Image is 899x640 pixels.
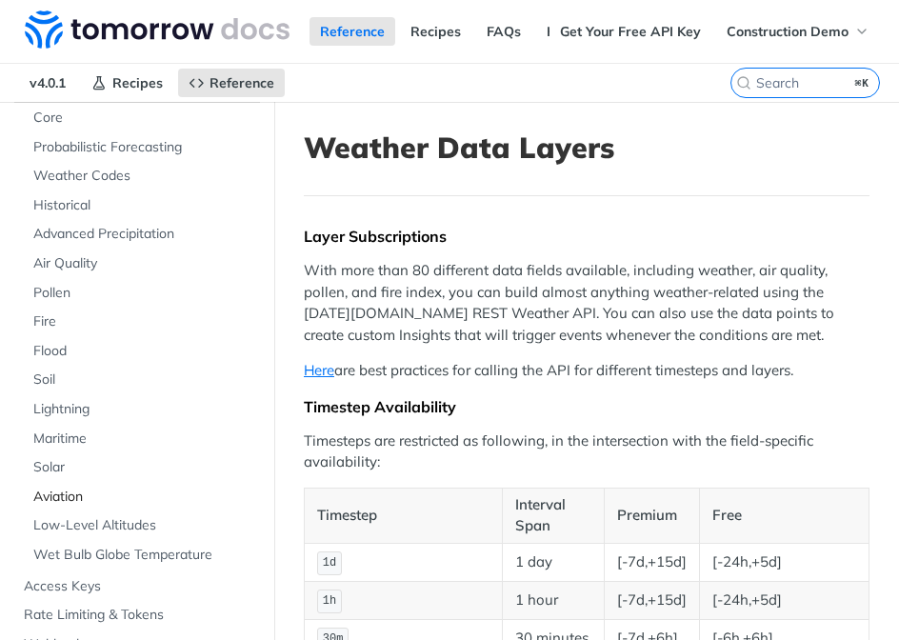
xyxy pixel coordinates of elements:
[304,430,869,473] p: Timesteps are restricted as following, in the intersection with the field-specific availability:
[716,17,880,46] button: Construction Demo
[305,488,503,543] th: Timestep
[33,167,255,186] span: Weather Codes
[14,572,260,601] a: Access Keys
[112,74,163,91] span: Recipes
[33,109,255,128] span: Core
[700,543,869,581] td: [-24h,+5d]
[33,400,255,419] span: Lightning
[536,17,634,46] a: Help Center
[727,23,849,40] span: Construction Demo
[25,10,290,49] img: Tomorrow.io Weather API Docs
[24,511,260,540] a: Low-Level Altitudes
[24,577,255,596] span: Access Keys
[178,69,285,97] a: Reference
[24,453,260,482] a: Solar
[24,191,260,220] a: Historical
[14,601,260,630] a: Rate Limiting & Tokens
[24,220,260,249] a: Advanced Precipitation
[304,397,869,416] div: Timestep Availability
[736,75,751,90] svg: Search
[24,395,260,424] a: Lightning
[400,17,471,46] a: Recipes
[24,541,260,570] a: Wet Bulb Globe Temperature
[502,543,605,581] td: 1 day
[33,138,255,157] span: Probabilistic Forecasting
[33,458,255,477] span: Solar
[304,361,334,379] a: Here
[33,488,255,507] span: Aviation
[502,581,605,619] td: 1 hour
[33,546,255,565] span: Wet Bulb Globe Temperature
[33,312,255,331] span: Fire
[700,581,869,619] td: [-24h,+5d]
[323,556,336,570] span: 1d
[24,104,260,132] a: Core
[850,73,874,92] kbd: ⌘K
[19,69,76,97] span: v4.0.1
[24,337,260,366] a: Flood
[24,308,260,336] a: Fire
[210,74,274,91] span: Reference
[33,516,255,535] span: Low-Level Altitudes
[33,196,255,215] span: Historical
[700,488,869,543] th: Free
[304,360,869,382] p: are best practices for calling the API for different timesteps and layers.
[24,425,260,453] a: Maritime
[33,342,255,361] span: Flood
[24,279,260,308] a: Pollen
[24,250,260,278] a: Air Quality
[304,227,869,246] div: Layer Subscriptions
[33,254,255,273] span: Air Quality
[33,225,255,244] span: Advanced Precipitation
[33,430,255,449] span: Maritime
[304,260,869,346] p: With more than 80 different data fields available, including weather, air quality, pollen, and fi...
[605,581,700,619] td: [-7d,+15d]
[24,366,260,394] a: Soil
[24,162,260,190] a: Weather Codes
[33,370,255,390] span: Soil
[24,606,255,625] span: Rate Limiting & Tokens
[33,284,255,303] span: Pollen
[24,483,260,511] a: Aviation
[323,594,336,608] span: 1h
[502,488,605,543] th: Interval Span
[310,17,395,46] a: Reference
[605,488,700,543] th: Premium
[476,17,531,46] a: FAQs
[81,69,173,97] a: Recipes
[24,133,260,162] a: Probabilistic Forecasting
[304,130,869,165] h1: Weather Data Layers
[549,17,711,46] a: Get Your Free API Key
[605,543,700,581] td: [-7d,+15d]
